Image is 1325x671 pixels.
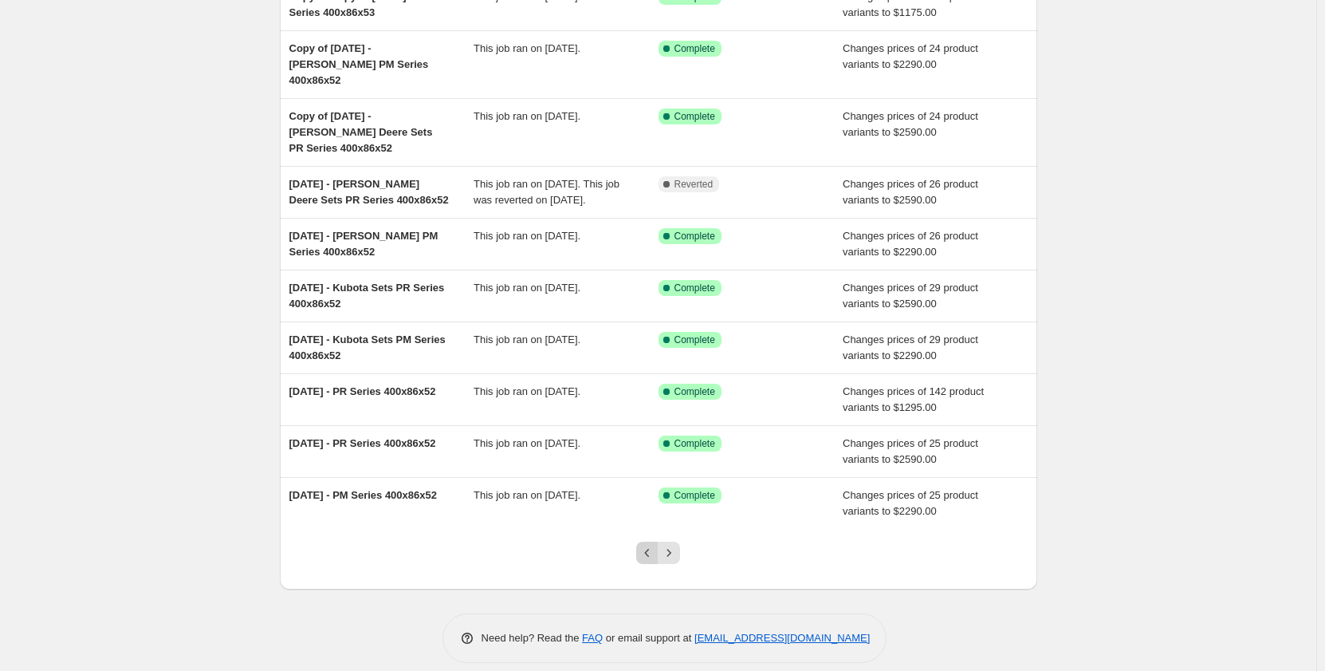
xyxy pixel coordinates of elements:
[636,542,659,564] button: Previous
[843,110,978,138] span: Changes prices of 24 product variants to $2590.00
[289,437,436,449] span: [DATE] - PR Series 400x86x52
[674,178,714,191] span: Reverted
[474,385,580,397] span: This job ran on [DATE].
[289,110,433,154] span: Copy of [DATE] - [PERSON_NAME] Deere Sets PR Series 400x86x52
[843,282,978,310] span: Changes prices of 29 product variants to $2590.00
[674,334,715,346] span: Complete
[289,230,438,258] span: [DATE] - [PERSON_NAME] PM Series 400x86x52
[474,334,580,345] span: This job ran on [DATE].
[474,489,580,501] span: This job ran on [DATE].
[289,334,446,361] span: [DATE] - Kubota Sets PM Series 400x86x52
[843,334,978,361] span: Changes prices of 29 product variants to $2290.00
[474,178,619,206] span: This job ran on [DATE]. This job was reverted on [DATE].
[474,437,580,449] span: This job ran on [DATE].
[582,632,603,644] a: FAQ
[289,42,429,86] span: Copy of [DATE] - [PERSON_NAME] PM Series 400x86x52
[636,542,680,564] nav: Pagination
[843,178,978,206] span: Changes prices of 26 product variants to $2590.00
[474,110,580,122] span: This job ran on [DATE].
[658,542,680,564] button: Next
[674,230,715,243] span: Complete
[843,230,978,258] span: Changes prices of 26 product variants to $2290.00
[289,178,449,206] span: [DATE] - [PERSON_NAME] Deere Sets PR Series 400x86x52
[674,42,715,55] span: Complete
[674,110,715,123] span: Complete
[674,489,715,502] span: Complete
[674,282,715,294] span: Complete
[674,385,715,398] span: Complete
[843,489,978,517] span: Changes prices of 25 product variants to $2290.00
[474,282,580,294] span: This job ran on [DATE].
[289,282,445,310] span: [DATE] - Kubota Sets PR Series 400x86x52
[603,632,694,644] span: or email support at
[474,42,580,54] span: This job ran on [DATE].
[674,437,715,450] span: Complete
[694,632,870,644] a: [EMAIL_ADDRESS][DOMAIN_NAME]
[289,385,436,397] span: [DATE] - PR Series 400x86x52
[843,385,984,413] span: Changes prices of 142 product variants to $1295.00
[843,42,978,70] span: Changes prices of 24 product variants to $2290.00
[482,632,583,644] span: Need help? Read the
[843,437,978,465] span: Changes prices of 25 product variants to $2590.00
[289,489,437,501] span: [DATE] - PM Series 400x86x52
[474,230,580,242] span: This job ran on [DATE].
